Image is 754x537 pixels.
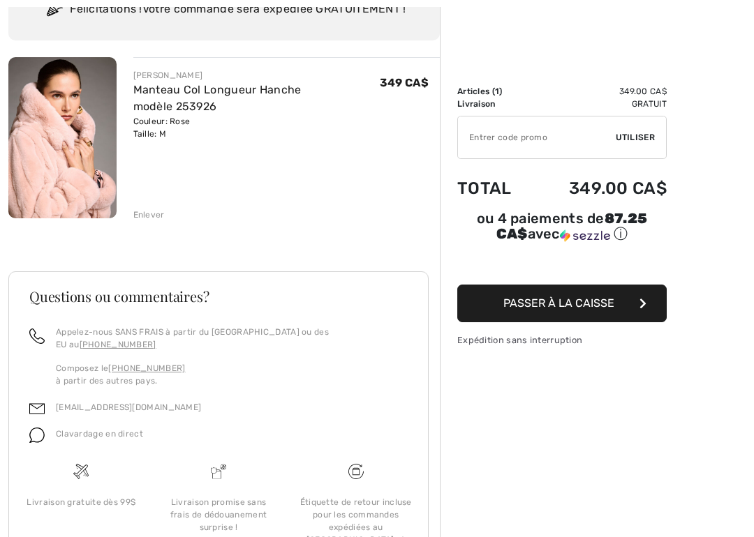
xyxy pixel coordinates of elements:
td: Total [457,165,532,212]
a: [PHONE_NUMBER] [108,363,185,373]
img: Livraison gratuite dès 99$ [348,464,364,479]
span: Utiliser [616,131,655,144]
img: Manteau Col Longueur Hanche modèle 253926 [8,57,117,218]
div: Couleur: Rose Taille: M [133,115,380,140]
button: Passer à la caisse [457,285,667,322]
td: 349.00 CA$ [532,85,667,98]
a: Manteau Col Longueur Hanche modèle 253926 [133,83,302,113]
span: 87.25 CA$ [496,210,648,242]
div: Livraison promise sans frais de dédouanement surprise ! [161,496,276,534]
td: Livraison [457,98,532,110]
div: Enlever [133,209,165,221]
img: Sezzle [560,229,610,242]
p: Composez le à partir des autres pays. [56,362,408,387]
img: email [29,401,45,416]
img: Livraison gratuite dès 99$ [73,464,89,479]
td: Articles ( ) [457,85,532,98]
h3: Questions ou commentaires? [29,289,408,303]
img: Livraison promise sans frais de dédouanement surprise&nbsp;! [211,464,226,479]
span: Passer à la caisse [503,296,614,310]
div: ou 4 paiements de avec [457,212,667,243]
a: [EMAIL_ADDRESS][DOMAIN_NAME] [56,402,201,412]
img: call [29,328,45,344]
div: Expédition sans interruption [457,333,667,347]
div: ou 4 paiements de87.25 CA$avecSezzle Cliquez pour en savoir plus sur Sezzle [457,212,667,248]
img: chat [29,428,45,443]
iframe: PayPal-paypal [457,248,667,280]
td: 349.00 CA$ [532,165,667,212]
div: Livraison gratuite dès 99$ [24,496,139,508]
td: Gratuit [532,98,667,110]
a: [PHONE_NUMBER] [80,340,156,349]
input: Code promo [458,116,616,158]
p: Appelez-nous SANS FRAIS à partir du [GEOGRAPHIC_DATA] ou des EU au [56,326,408,351]
span: Clavardage en direct [56,429,143,439]
span: 1 [495,86,499,96]
span: 349 CA$ [380,76,429,89]
div: [PERSON_NAME] [133,69,380,82]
